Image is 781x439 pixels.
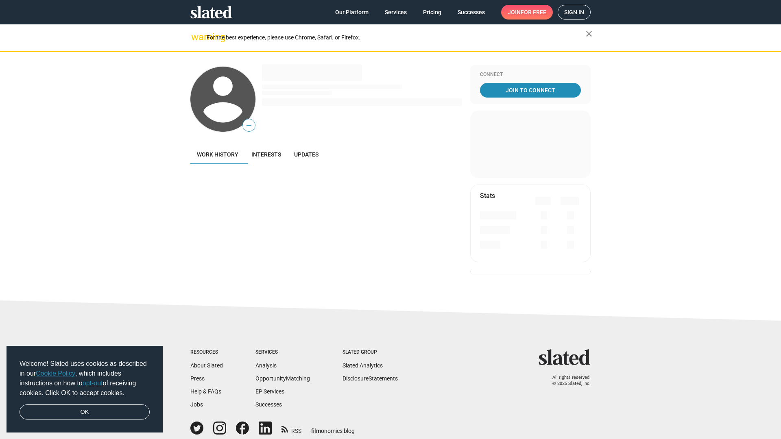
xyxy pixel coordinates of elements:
[558,5,591,20] a: Sign in
[294,151,319,158] span: Updates
[311,421,355,435] a: filmonomics blog
[255,349,310,356] div: Services
[190,388,221,395] a: Help & FAQs
[482,83,579,98] span: Join To Connect
[255,362,277,369] a: Analysis
[243,120,255,131] span: —
[20,404,150,420] a: dismiss cookie message
[451,5,491,20] a: Successes
[343,362,383,369] a: Slated Analytics
[521,5,546,20] span: for free
[480,72,581,78] div: Connect
[311,428,321,434] span: film
[207,32,586,43] div: For the best experience, please use Chrome, Safari, or Firefox.
[281,422,301,435] a: RSS
[255,388,284,395] a: EP Services
[480,83,581,98] a: Join To Connect
[564,5,584,19] span: Sign in
[36,370,75,377] a: Cookie Policy
[335,5,369,20] span: Our Platform
[191,32,201,42] mat-icon: warning
[584,29,594,39] mat-icon: close
[343,349,398,356] div: Slated Group
[255,401,282,408] a: Successes
[190,362,223,369] a: About Slated
[508,5,546,20] span: Join
[385,5,407,20] span: Services
[288,145,325,164] a: Updates
[501,5,553,20] a: Joinfor free
[329,5,375,20] a: Our Platform
[190,145,245,164] a: Work history
[245,145,288,164] a: Interests
[417,5,448,20] a: Pricing
[190,375,205,382] a: Press
[343,375,398,382] a: DisclosureStatements
[423,5,441,20] span: Pricing
[458,5,485,20] span: Successes
[251,151,281,158] span: Interests
[378,5,413,20] a: Services
[190,349,223,356] div: Resources
[255,375,310,382] a: OpportunityMatching
[480,191,495,200] mat-card-title: Stats
[20,359,150,398] span: Welcome! Slated uses cookies as described in our , which includes instructions on how to of recei...
[190,401,203,408] a: Jobs
[83,380,103,387] a: opt-out
[544,375,591,387] p: All rights reserved. © 2025 Slated, Inc.
[7,346,163,433] div: cookieconsent
[197,151,238,158] span: Work history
